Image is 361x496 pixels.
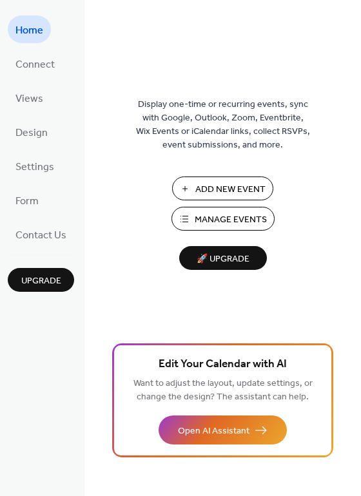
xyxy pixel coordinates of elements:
[15,157,54,177] span: Settings
[15,89,43,109] span: Views
[15,55,55,75] span: Connect
[8,152,62,180] a: Settings
[15,225,66,245] span: Contact Us
[8,220,74,248] a: Contact Us
[21,274,61,288] span: Upgrade
[159,356,287,374] span: Edit Your Calendar with AI
[8,84,51,111] a: Views
[136,98,310,152] span: Display one-time or recurring events, sync with Google, Outlook, Zoom, Eventbrite, Wix Events or ...
[159,415,287,444] button: Open AI Assistant
[8,268,74,292] button: Upgrade
[15,123,48,143] span: Design
[8,50,63,77] a: Connect
[8,15,51,43] a: Home
[8,118,55,146] a: Design
[8,186,46,214] a: Form
[178,424,249,438] span: Open AI Assistant
[133,375,313,406] span: Want to adjust the layout, update settings, or change the design? The assistant can help.
[195,183,266,196] span: Add New Event
[179,246,267,270] button: 🚀 Upgrade
[15,191,39,211] span: Form
[187,251,259,268] span: 🚀 Upgrade
[172,176,273,200] button: Add New Event
[15,21,43,41] span: Home
[171,207,275,231] button: Manage Events
[195,213,267,227] span: Manage Events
